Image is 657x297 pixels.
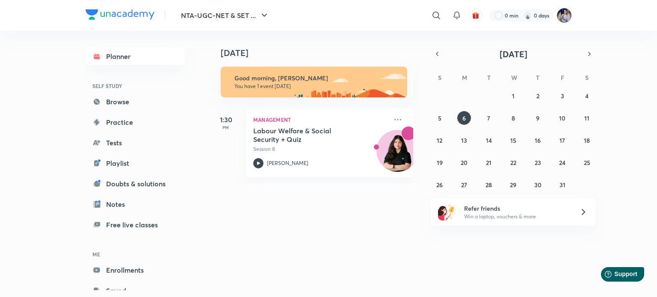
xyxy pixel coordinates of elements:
[461,159,468,167] abbr: October 20, 2025
[531,133,545,147] button: October 16, 2025
[86,196,185,213] a: Notes
[512,92,515,100] abbr: October 1, 2025
[500,48,527,60] span: [DATE]
[86,134,185,151] a: Tests
[585,92,589,100] abbr: October 4, 2025
[86,155,185,172] a: Playlist
[457,178,471,191] button: October 27, 2025
[437,136,442,144] abbr: October 12, 2025
[584,159,590,167] abbr: October 25, 2025
[531,89,545,103] button: October 2, 2025
[535,159,541,167] abbr: October 23, 2025
[584,114,589,122] abbr: October 11, 2025
[482,156,496,169] button: October 21, 2025
[462,114,466,122] abbr: October 6, 2025
[482,178,496,191] button: October 28, 2025
[512,114,515,122] abbr: October 8, 2025
[443,48,583,60] button: [DATE]
[559,136,565,144] abbr: October 17, 2025
[510,159,516,167] abbr: October 22, 2025
[559,114,565,122] abbr: October 10, 2025
[531,111,545,125] button: October 9, 2025
[531,178,545,191] button: October 30, 2025
[433,111,447,125] button: October 5, 2025
[536,114,539,122] abbr: October 9, 2025
[461,136,467,144] abbr: October 13, 2025
[267,159,308,167] p: [PERSON_NAME]
[433,133,447,147] button: October 12, 2025
[487,114,490,122] abbr: October 7, 2025
[209,115,243,125] h5: 1:30
[437,159,443,167] abbr: October 19, 2025
[485,181,492,189] abbr: October 28, 2025
[524,11,532,20] img: streak
[510,181,516,189] abbr: October 29, 2025
[584,136,590,144] abbr: October 18, 2025
[464,213,569,221] p: Win a laptop, vouchers & more
[462,74,467,82] abbr: Monday
[506,178,520,191] button: October 29, 2025
[438,114,441,122] abbr: October 5, 2025
[221,48,422,58] h4: [DATE]
[580,133,594,147] button: October 18, 2025
[506,156,520,169] button: October 22, 2025
[464,204,569,213] h6: Refer friends
[556,133,569,147] button: October 17, 2025
[438,203,455,221] img: referral
[433,156,447,169] button: October 19, 2025
[86,79,185,93] h6: SELF STUDY
[482,111,496,125] button: October 7, 2025
[585,74,589,82] abbr: Saturday
[556,156,569,169] button: October 24, 2025
[559,159,565,167] abbr: October 24, 2025
[580,89,594,103] button: October 4, 2025
[86,9,154,20] img: Company Logo
[559,181,565,189] abbr: October 31, 2025
[438,74,441,82] abbr: Sunday
[176,7,275,24] button: NTA-UGC-NET & SET ...
[506,133,520,147] button: October 15, 2025
[86,247,185,262] h6: ME
[377,135,418,176] img: Avatar
[209,125,243,130] p: PM
[561,74,564,82] abbr: Friday
[506,111,520,125] button: October 8, 2025
[581,264,648,288] iframe: Help widget launcher
[86,175,185,192] a: Doubts & solutions
[556,111,569,125] button: October 10, 2025
[221,67,407,97] img: morning
[234,74,400,82] h6: Good morning, [PERSON_NAME]
[461,181,467,189] abbr: October 27, 2025
[486,159,491,167] abbr: October 21, 2025
[486,136,492,144] abbr: October 14, 2025
[531,156,545,169] button: October 23, 2025
[561,92,564,100] abbr: October 3, 2025
[436,181,443,189] abbr: October 26, 2025
[457,111,471,125] button: October 6, 2025
[536,92,539,100] abbr: October 2, 2025
[433,178,447,191] button: October 26, 2025
[510,136,516,144] abbr: October 15, 2025
[253,126,360,144] h5: Labour Welfare & Social Security + Quiz
[557,8,571,23] img: Tanya Gautam
[556,89,569,103] button: October 3, 2025
[556,178,569,191] button: October 31, 2025
[234,83,400,90] p: You have 1 event [DATE]
[86,48,185,65] a: Planner
[86,216,185,233] a: Free live classes
[469,9,482,22] button: avatar
[580,156,594,169] button: October 25, 2025
[86,93,185,110] a: Browse
[506,89,520,103] button: October 1, 2025
[86,262,185,279] a: Enrollments
[472,12,479,19] img: avatar
[253,145,388,153] p: Session 8
[86,9,154,22] a: Company Logo
[534,181,542,189] abbr: October 30, 2025
[580,111,594,125] button: October 11, 2025
[86,114,185,131] a: Practice
[482,133,496,147] button: October 14, 2025
[536,74,539,82] abbr: Thursday
[253,115,388,125] p: Management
